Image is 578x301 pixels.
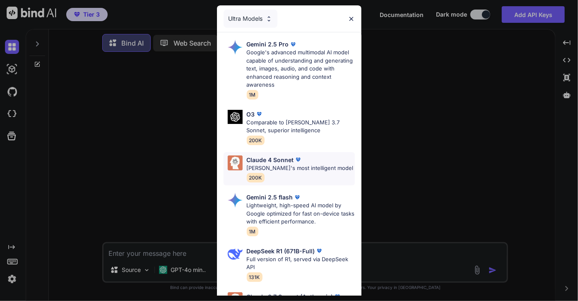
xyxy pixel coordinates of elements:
img: premium [289,40,297,49]
p: Gemini 2.5 flash [247,193,293,201]
span: 200K [247,136,265,145]
img: premium [255,110,263,118]
p: Full version of R1, served via DeepSeek API [247,255,355,272]
img: premium [315,247,323,255]
img: premium [294,155,302,164]
p: [PERSON_NAME]'s most intelligent model [247,164,354,172]
p: DeepSeek R1 (671B-Full) [247,247,315,255]
span: 1M [247,227,258,236]
p: Google's advanced multimodal AI model capable of understanding and generating text, images, audio... [247,49,355,89]
img: Pick Models [228,155,243,170]
span: 1M [247,90,258,100]
img: Pick Models [228,247,243,262]
p: Lightweight, high-speed AI model by Google optimized for fast on-device tasks with efficient perf... [247,201,355,226]
p: Claude 4 Sonnet [247,155,294,164]
img: Pick Models [265,15,272,22]
span: 131K [247,272,263,282]
img: premium [293,193,301,201]
p: O3 [247,110,255,119]
img: Pick Models [228,193,243,208]
span: 200K [247,173,265,182]
img: Pick Models [228,110,243,124]
p: Claude 3.7 Sonnet (Anthropic) [247,292,333,301]
div: Ultra Models [224,10,277,28]
img: premium [333,292,342,301]
p: Gemini 2.5 Pro [247,40,289,49]
p: Comparable to [PERSON_NAME] 3.7 Sonnet, superior intelligence [247,119,355,135]
img: close [348,15,355,22]
img: Pick Models [228,40,243,55]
